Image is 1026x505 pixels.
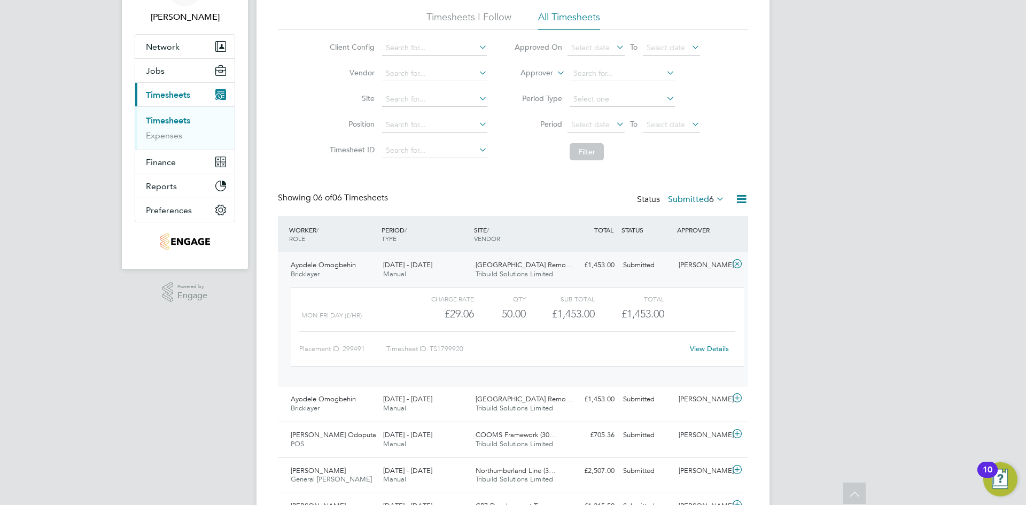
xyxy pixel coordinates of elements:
div: APPROVER [674,220,730,239]
input: Search for... [382,92,487,107]
div: [PERSON_NAME] [674,391,730,408]
span: [PERSON_NAME] Odoputa [291,430,376,439]
span: 06 Timesheets [313,192,388,203]
span: Tribuild Solutions Limited [476,269,553,278]
span: POS [291,439,304,448]
span: Timesheets [146,90,190,100]
span: Network [146,42,180,52]
span: Mon-Fri Day (£/HR) [301,312,362,319]
span: To [627,40,641,54]
label: Approver [505,68,553,79]
span: Ayodele Omogbehin [291,260,356,269]
div: £29.06 [405,305,474,323]
button: Preferences [135,198,235,222]
span: To [627,117,641,131]
div: £1,453.00 [563,391,619,408]
div: Submitted [619,426,674,444]
input: Search for... [382,143,487,158]
span: Powered by [177,282,207,291]
div: £1,453.00 [526,305,595,323]
input: Search for... [570,66,675,81]
span: [PERSON_NAME] [291,466,346,475]
li: Timesheets I Follow [426,11,511,30]
button: Finance [135,150,235,174]
img: tribuildsolutions-logo-retina.png [160,233,209,250]
span: Tribuild Solutions Limited [476,439,553,448]
div: Timesheet ID: TS1799920 [386,340,683,358]
label: Approved On [514,42,562,52]
span: Finance [146,157,176,167]
div: [PERSON_NAME] [674,462,730,480]
span: Engage [177,291,207,300]
div: Submitted [619,462,674,480]
a: Timesheets [146,115,190,126]
button: Open Resource Center, 10 new notifications [983,462,1017,496]
span: VENDOR [474,234,500,243]
span: Reports [146,181,177,191]
label: Position [327,119,375,129]
div: Sub Total [526,292,595,305]
input: Search for... [382,66,487,81]
span: 06 of [313,192,332,203]
a: View Details [690,344,729,353]
span: Tribuild Solutions Limited [476,403,553,413]
div: [PERSON_NAME] [674,426,730,444]
div: PERIOD [379,220,471,248]
div: SITE [471,220,564,248]
div: £705.36 [563,426,619,444]
button: Jobs [135,59,235,82]
input: Search for... [382,118,487,133]
div: [PERSON_NAME] [674,257,730,274]
span: ROLE [289,234,305,243]
div: Timesheets [135,106,235,150]
span: Manual [383,475,406,484]
div: Submitted [619,391,674,408]
span: [DATE] - [DATE] [383,466,432,475]
label: Timesheet ID [327,145,375,154]
span: Select date [647,43,685,52]
span: Tribuild Solutions Limited [476,475,553,484]
span: [GEOGRAPHIC_DATA] Remo… [476,394,573,403]
input: Select one [570,92,675,107]
div: £2,507.00 [563,462,619,480]
span: Jobs [146,66,165,76]
span: Manual [383,403,406,413]
a: Powered byEngage [162,282,208,302]
div: Placement ID: 299491 [299,340,386,358]
span: / [316,226,318,234]
span: Northumberland Line (3… [476,466,556,475]
div: STATUS [619,220,674,239]
div: Showing [278,192,390,204]
button: Reports [135,174,235,198]
span: [DATE] - [DATE] [383,430,432,439]
span: Bricklayer [291,403,320,413]
div: QTY [474,292,526,305]
div: 10 [983,470,992,484]
span: 6 [709,194,714,205]
label: Client Config [327,42,375,52]
span: Lee Garrity [135,11,235,24]
label: Period Type [514,94,562,103]
label: Vendor [327,68,375,77]
span: Select date [647,120,685,129]
label: Site [327,94,375,103]
span: Manual [383,269,406,278]
span: Manual [383,439,406,448]
span: General [PERSON_NAME] [291,475,372,484]
span: [DATE] - [DATE] [383,394,432,403]
span: [GEOGRAPHIC_DATA] Remo… [476,260,573,269]
span: Select date [571,43,610,52]
span: / [487,226,489,234]
span: Bricklayer [291,269,320,278]
span: Ayodele Omogbehin [291,394,356,403]
span: / [405,226,407,234]
a: Expenses [146,130,182,141]
input: Search for... [382,41,487,56]
div: Total [595,292,664,305]
span: £1,453.00 [621,307,664,320]
div: Charge rate [405,292,474,305]
button: Network [135,35,235,58]
button: Timesheets [135,83,235,106]
li: All Timesheets [538,11,600,30]
label: Period [514,119,562,129]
